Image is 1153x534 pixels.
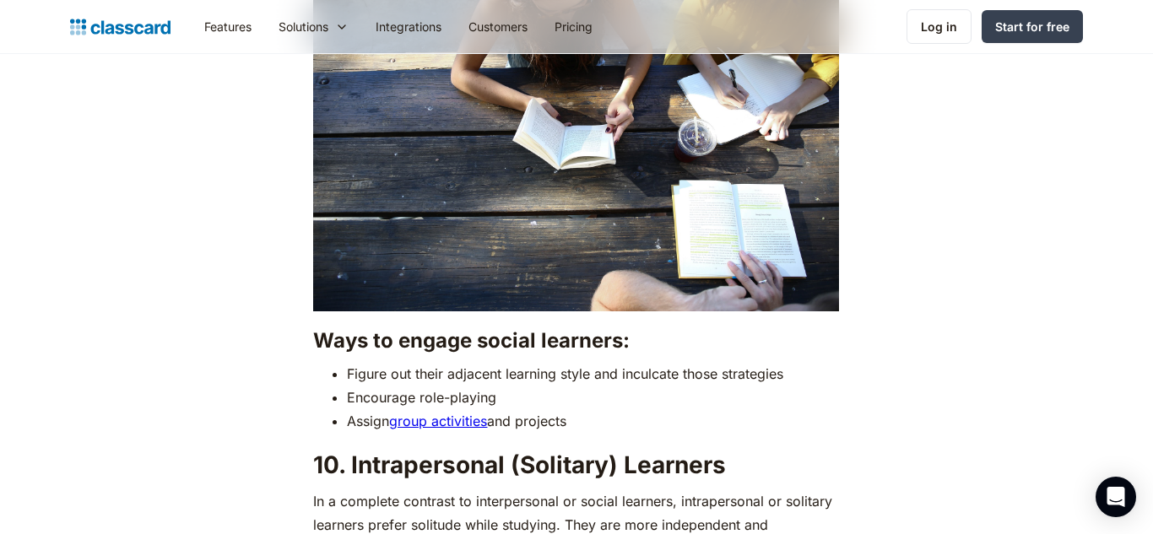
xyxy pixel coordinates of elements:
div: Start for free [995,18,1069,35]
strong: 10. Intrapersonal (Solitary) Learners [313,450,726,479]
div: Log in [921,18,957,35]
a: Log in [907,9,972,44]
div: Open Intercom Messenger [1096,477,1136,517]
div: Solutions [265,8,362,46]
a: Features [191,8,265,46]
li: Assign and projects [347,409,839,433]
a: Integrations [362,8,455,46]
a: home [70,15,171,39]
li: Figure out their adjacent learning style and inculcate those strategies [347,362,839,386]
a: Pricing [541,8,606,46]
div: Solutions [279,18,328,35]
strong: Ways to engage social learners: [313,328,630,353]
li: Encourage role-playing [347,386,839,409]
a: Start for free [982,10,1083,43]
a: Customers [455,8,541,46]
a: group activities [389,413,487,429]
